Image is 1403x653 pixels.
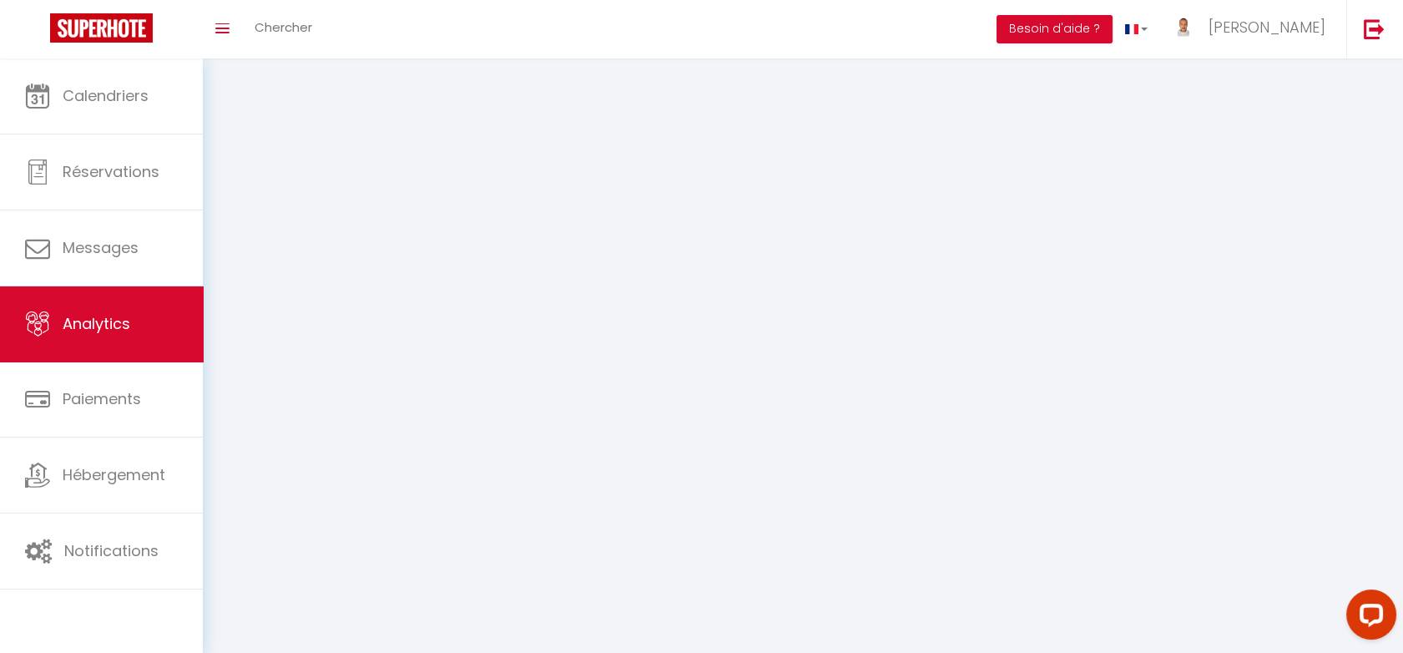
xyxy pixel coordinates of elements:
img: Super Booking [50,13,153,43]
span: [PERSON_NAME] [1209,17,1325,38]
span: Hébergement [63,464,165,485]
span: Calendriers [63,85,149,106]
span: Messages [63,237,139,258]
span: Notifications [64,540,159,561]
span: Analytics [63,313,130,334]
img: ... [1173,15,1198,39]
button: Besoin d'aide ? [997,15,1113,43]
span: Chercher [255,18,312,36]
span: Paiements [63,388,141,409]
iframe: LiveChat chat widget [1333,583,1403,653]
img: logout [1364,18,1385,39]
span: Réservations [63,161,159,182]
